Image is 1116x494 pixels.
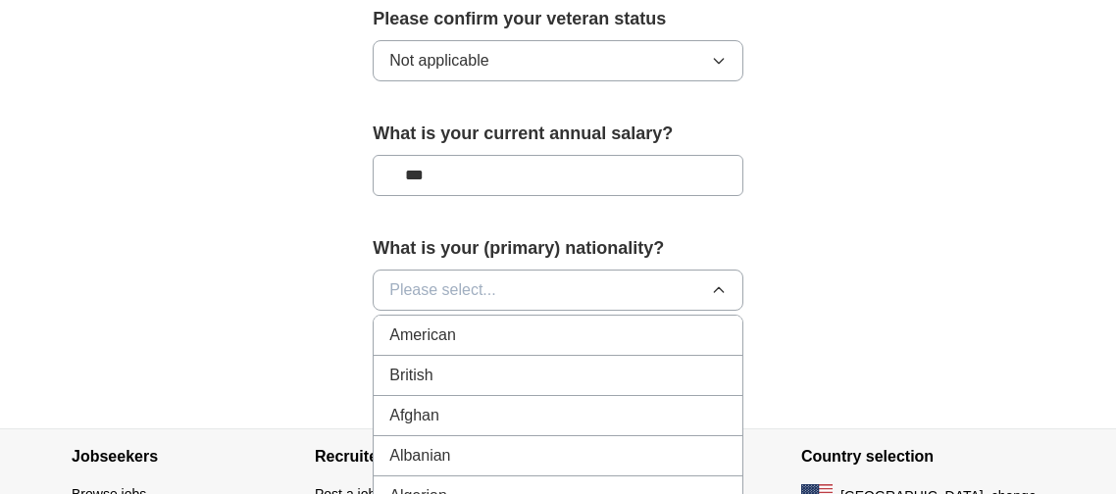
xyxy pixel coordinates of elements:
button: Please select... [373,270,743,311]
span: Please select... [389,278,496,302]
span: Afghan [389,404,439,427]
h4: Country selection [801,429,1044,484]
label: What is your current annual salary? [373,121,743,147]
label: Please confirm your veteran status [373,6,743,32]
span: British [389,364,432,387]
span: Albanian [389,444,450,468]
button: Not applicable [373,40,743,81]
label: What is your (primary) nationality? [373,235,743,262]
span: American [389,323,456,347]
span: Not applicable [389,49,488,73]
